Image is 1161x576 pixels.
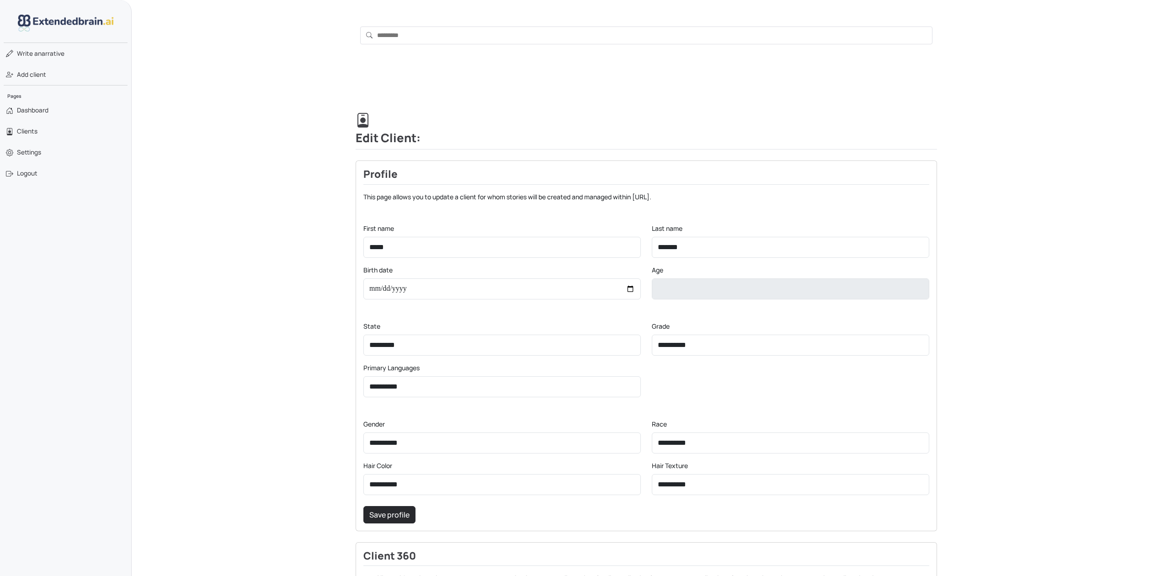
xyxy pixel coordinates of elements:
[363,419,385,429] label: Gender
[652,224,682,233] label: Last name
[363,506,415,523] button: Save profile
[363,321,380,331] label: State
[363,363,420,373] label: Primary Languages
[363,461,392,470] label: Hair Color
[17,127,37,136] span: Clients
[363,265,393,275] label: Birth date
[17,148,41,157] span: Settings
[18,15,114,32] img: logo
[17,49,38,58] span: Write a
[17,169,37,178] span: Logout
[652,461,688,470] label: Hair Texture
[363,224,394,233] label: First name
[363,192,929,202] p: This page allows you to update a client for whom stories will be created and managed within [URL].
[17,70,46,79] span: Add client
[363,550,929,566] h3: Client 360
[363,168,929,185] h3: Profile
[652,265,663,275] label: Age
[17,49,64,58] span: narrative
[652,419,667,429] label: Race
[17,106,48,115] span: Dashboard
[356,113,937,149] h2: Edit Client:
[652,321,670,331] label: Grade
